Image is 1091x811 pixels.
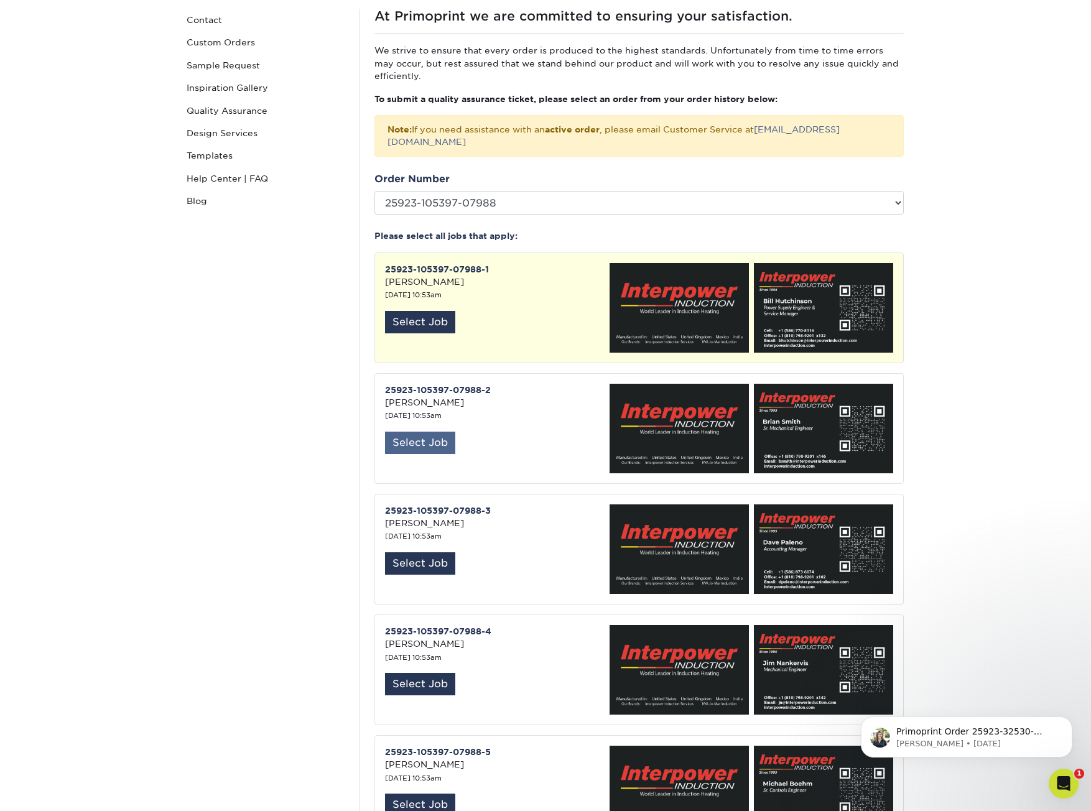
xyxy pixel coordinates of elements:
[385,774,442,782] small: [DATE] 10:53am
[385,264,489,274] strong: 25923-105397-07988-1
[605,263,749,353] img: 593abeaa-e2ff-4bb4-8bb3-ad7b40554892.jpg
[605,504,749,594] img: 593abeaa-e2ff-4bb4-8bb3-ad7b40554892.jpg
[385,506,491,516] strong: 25923-105397-07988-3
[385,397,464,407] span: [PERSON_NAME]
[388,124,412,134] strong: Note:
[385,385,491,395] strong: 25923-105397-07988-2
[749,504,893,594] img: a173a834-19eb-42ee-9cf5-cd22f0aca92d.jpg
[54,36,211,269] span: Primoprint Order 25923-32530-07988 Our Quality Assurance Department has determined that this job ...
[749,625,893,715] img: bc7aebab-cb2c-44b1-8cc0-9b400f62cee5.jpg
[374,44,904,82] p: We strive to ensure that every order is produced to the highest standards. Unfortunately from tim...
[54,48,215,59] p: Message from Irene, sent 1w ago
[749,263,893,353] img: 378c111f-f666-4e76-bcbe-af8216527bf6.jpg
[385,673,455,695] div: Select Job
[385,532,442,540] small: [DATE] 10:53am
[385,291,442,299] small: [DATE] 10:53am
[749,384,893,473] img: b76f7cba-dd32-4238-985b-00626c7fdcde.jpg
[385,639,464,649] span: [PERSON_NAME]
[182,54,350,76] a: Sample Request
[385,552,455,575] div: Select Job
[182,167,350,190] a: Help Center | FAQ
[1049,769,1079,799] iframe: Intercom live chat
[182,31,350,53] a: Custom Orders
[182,190,350,212] a: Blog
[182,9,350,31] a: Contact
[385,311,455,333] div: Select Job
[374,231,518,241] strong: Please select all jobs that apply:
[374,173,450,185] strong: Order Number
[385,654,442,662] small: [DATE] 10:53am
[182,144,350,167] a: Templates
[374,9,904,24] h1: At Primoprint we are committed to ensuring your satisfaction.
[374,115,904,157] div: If you need assistance with an , please email Customer Service at
[385,277,464,287] span: [PERSON_NAME]
[385,759,464,769] span: [PERSON_NAME]
[182,76,350,99] a: Inspiration Gallery
[385,432,455,454] div: Select Job
[842,690,1091,777] iframe: Intercom notifications message
[605,384,749,473] img: 593abeaa-e2ff-4bb4-8bb3-ad7b40554892.jpg
[1074,769,1084,779] span: 1
[385,518,464,528] span: [PERSON_NAME]
[385,626,491,636] strong: 25923-105397-07988-4
[182,100,350,122] a: Quality Assurance
[385,747,491,757] strong: 25923-105397-07988-5
[545,124,600,134] b: active order
[605,625,749,715] img: 593abeaa-e2ff-4bb4-8bb3-ad7b40554892.jpg
[182,122,350,144] a: Design Services
[374,94,778,104] strong: To submit a quality assurance ticket, please select an order from your order history below:
[385,412,442,420] small: [DATE] 10:53am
